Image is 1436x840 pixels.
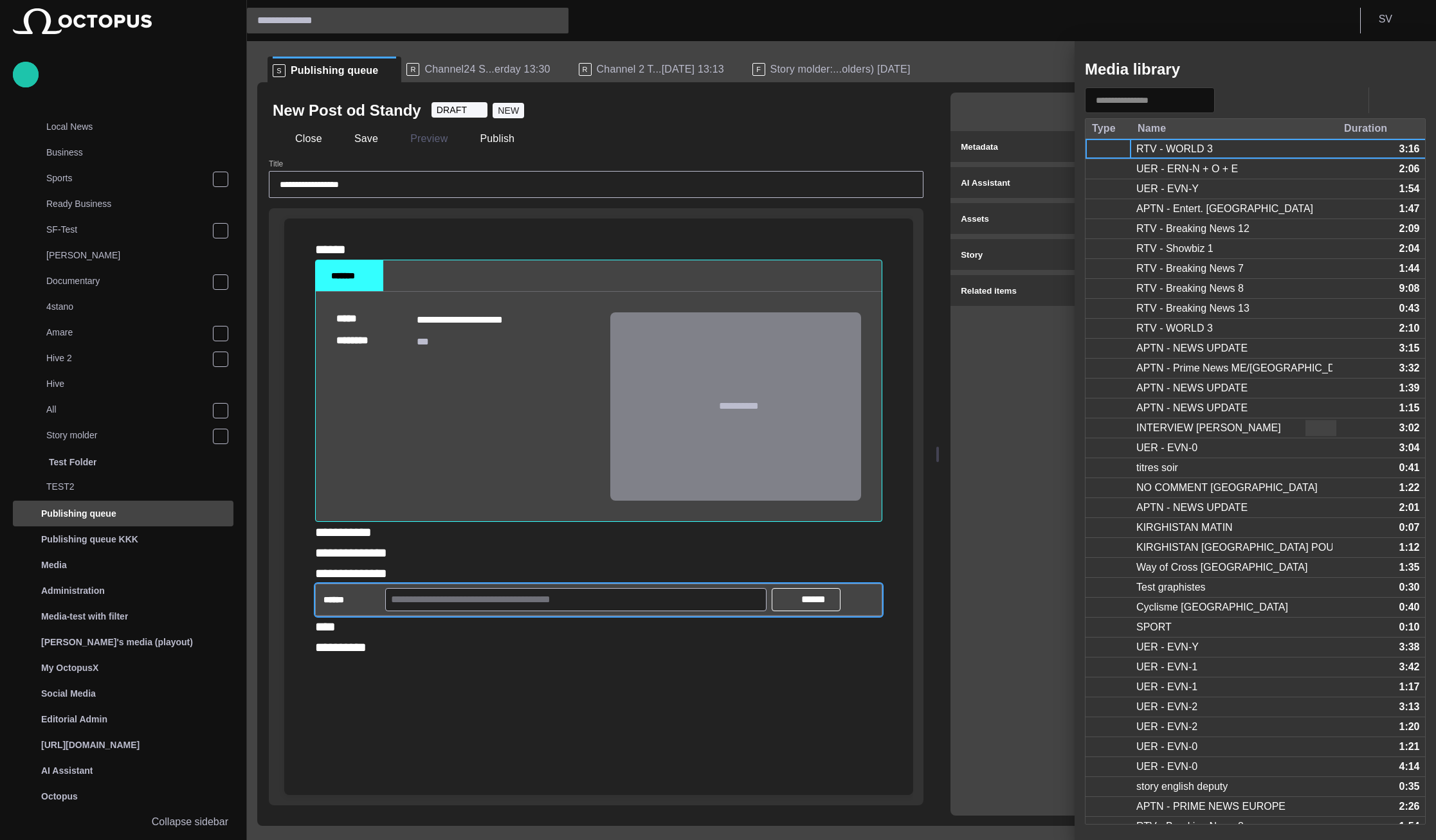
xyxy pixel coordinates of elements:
div: RTV - WORLD 3 [1136,142,1213,156]
div: UER - EVN-0 [1136,760,1197,774]
div: 9:08 [1399,281,1419,296]
div: 1:47 [1399,202,1419,216]
div: UER - EVN-1 [1136,680,1197,694]
div: 0:41 [1399,461,1419,475]
div: 3:42 [1399,660,1419,674]
div: UER - EVN-Y [1136,640,1199,654]
div: 3:13 [1399,700,1419,714]
div: APTN - Prime News ME/EUROPE [1136,361,1332,375]
div: UER - ERN-N + O + E [1136,162,1238,176]
div: 1:12 [1399,541,1419,555]
div: Duration [1344,122,1387,135]
div: RTV - WORLD 3 [1136,321,1213,335]
div: 0:10 [1399,620,1419,634]
div: 1:44 [1399,262,1419,276]
div: UER - EVN-2 [1136,720,1197,734]
div: 1:20 [1399,720,1419,734]
div: APTN - PRIME NEWS EUROPE [1136,800,1286,814]
div: INTERVIEW NAIM KASSEM [1136,421,1281,435]
div: Way of Cross Jerusalem [1136,560,1307,575]
div: 0:43 [1399,301,1419,316]
div: 1:39 [1399,381,1419,395]
div: 1:15 [1399,401,1419,415]
div: RTV - Showbiz 1 [1136,242,1213,256]
div: Cyclisme Italie [1136,600,1288,614]
div: APTN - NEWS UPDATE [1136,381,1248,395]
div: 3:02 [1399,421,1419,435]
div: 2:04 [1399,242,1419,256]
div: APTN - Entert. EUROPE [1136,202,1313,216]
div: RTV - Breaking News 13 [1136,301,1250,316]
div: 3:15 [1399,341,1419,355]
div: RTV - Breaking News 7 [1136,262,1244,276]
div: APTN - NEWS UPDATE [1136,401,1248,415]
div: NO COMMENT LIBAN [1136,481,1318,495]
div: UER - EVN-0 [1136,441,1197,455]
div: APTN - NEWS UPDATE [1136,341,1248,355]
div: titres soir [1136,461,1178,475]
div: 1:17 [1399,680,1419,694]
div: RTV - Breaking News 8 [1136,281,1244,296]
div: 2:10 [1399,321,1419,335]
div: story english deputy [1136,780,1228,794]
div: 0:35 [1399,780,1419,794]
div: UER - EVN-0 [1136,740,1197,754]
div: 0:30 [1399,580,1419,594]
div: 3:16 [1399,142,1419,156]
div: 1:54 [1399,182,1419,196]
div: 0:07 [1399,521,1419,535]
div: Test graphistes [1136,580,1206,594]
div: Name [1138,122,1166,135]
div: UER - EVN-2 [1136,700,1197,714]
div: KIRGHISTAN RUSSIA POUTINE [1136,541,1332,555]
div: Type [1092,122,1116,135]
div: 1:35 [1399,560,1419,575]
div: 2:06 [1399,162,1419,176]
div: 3:32 [1399,361,1419,375]
div: UER - EVN-Y [1136,182,1199,196]
div: RTV - Breaking News 12 [1136,222,1250,236]
div: 3:04 [1399,441,1419,455]
div: 2:26 [1399,800,1419,814]
div: KIRGHISTAN MATIN [1136,521,1233,535]
div: UER - EVN-1 [1136,660,1197,674]
div: 3:38 [1399,640,1419,654]
div: Resize sidebar [1069,441,1090,477]
div: 1:21 [1399,740,1419,754]
h2: Media library [1085,60,1180,78]
div: 2:09 [1399,222,1419,236]
div: 4:14 [1399,760,1419,774]
div: 2:01 [1399,501,1419,515]
div: APTN - NEWS UPDATE [1136,501,1248,515]
div: 0:40 [1399,600,1419,614]
div: 1:22 [1399,481,1419,495]
div: SPORT [1136,620,1172,634]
